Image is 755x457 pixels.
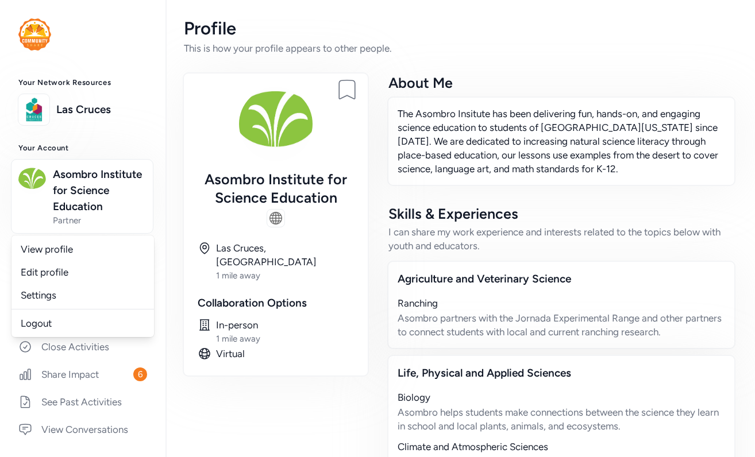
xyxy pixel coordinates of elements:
span: Asombro Institute for Science Education [53,166,146,215]
a: Respond to Invites1 [9,279,156,304]
div: Ranching [398,296,725,310]
div: 1 mile away [216,270,354,281]
img: Avatar [239,87,313,161]
div: About Me [388,73,734,92]
a: Share Impact6 [9,362,156,387]
div: Skills & Experiences [388,204,734,223]
div: 1 mile away [216,333,354,344]
span: Partner [53,215,146,226]
img: logo [21,97,47,122]
div: Climate and Atmospheric Sciences [398,440,725,454]
a: Logout [11,312,154,335]
div: I can share my work experience and interests related to the topics below with youth and educators. [388,225,734,253]
div: Agriculture and Veterinary Science [398,271,725,287]
h3: Your Network Resources [18,78,147,87]
a: Edit profile [11,261,154,284]
div: Profile [184,18,737,39]
div: In-person [216,318,354,332]
a: Home [9,251,156,277]
a: View Conversations [9,417,156,442]
a: Settings [11,284,154,307]
div: Life, Physical and Applied Sciences [398,365,725,381]
h3: Your Account [18,144,147,153]
div: Virtual [216,347,354,361]
a: Create and Connect1 [9,307,156,332]
a: View profile [11,238,154,261]
div: Las Cruces, [GEOGRAPHIC_DATA] [216,241,354,269]
img: logo [18,18,51,51]
div: Asombro Institute for Science Education [198,170,354,207]
div: Asombro partners with the Jornada Experimental Range and other partners to connect students with ... [398,311,725,339]
div: Asombro Institute for Science EducationPartner [11,235,154,337]
img: globe_icon_184941a031cde1.png [269,212,282,224]
p: The Asombro Insitute has been delivering fun, hands-on, and engaging science education to student... [398,107,725,176]
span: 6 [133,367,147,381]
div: Collaboration Options [198,295,354,311]
a: Las Cruces [56,102,147,118]
button: Asombro Institute for Science EducationPartner [11,159,153,234]
div: Asombro helps students make connections between the science they learn in school and local plants... [398,405,725,433]
a: Close Activities [9,334,156,359]
div: Biology [398,390,725,404]
div: This is how your profile appears to other people. [184,41,737,55]
a: See Past Activities [9,389,156,415]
